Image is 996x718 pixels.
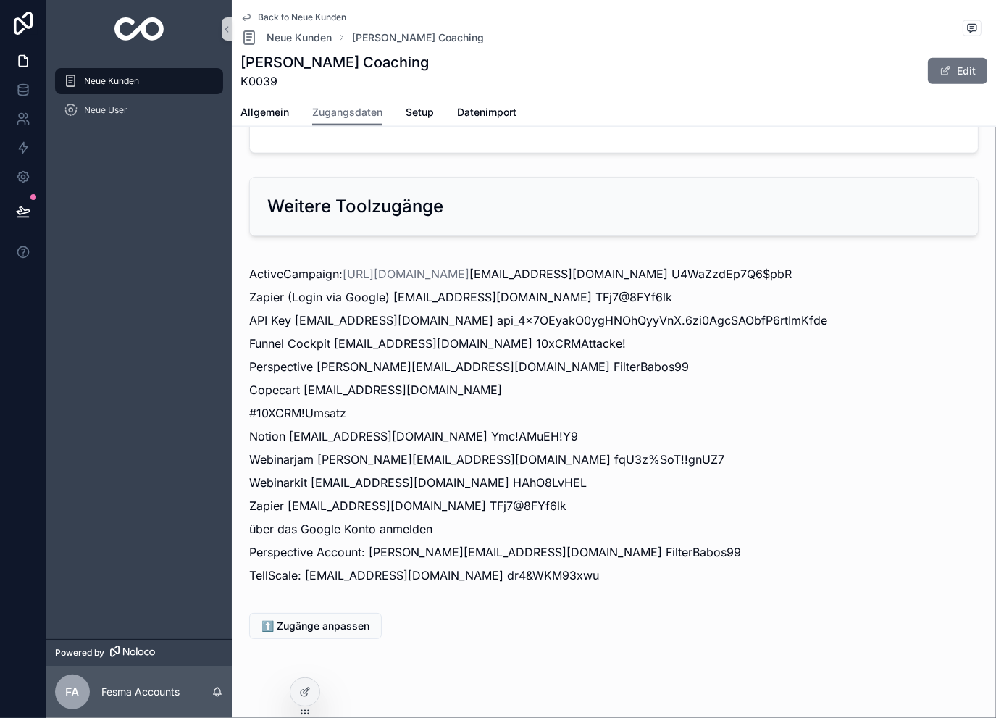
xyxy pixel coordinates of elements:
[267,195,443,218] h2: Weitere Toolzugänge
[249,335,979,352] p: Funnel Cockpit [EMAIL_ADDRESS][DOMAIN_NAME] 10xCRMAttacke!
[84,75,139,87] span: Neue Kunden
[352,30,484,45] a: [PERSON_NAME] Coaching
[46,639,232,666] a: Powered by
[406,105,434,120] span: Setup
[312,99,382,127] a: Zugangsdaten
[249,312,979,329] p: API Key [EMAIL_ADDRESS][DOMAIN_NAME] api_4x7OEyakO0ygHNOhQyyVnX.6zi0AgcSAObfP6rtImKfde
[240,12,346,23] a: Back to Neue Kunden
[249,567,979,584] p: TellScale: [EMAIL_ADDRESS][DOMAIN_NAME] dr4&WKM93xwu
[55,68,223,94] a: Neue Kunden
[457,105,516,120] span: Datenimport
[267,30,332,45] span: Neue Kunden
[66,683,80,701] span: FA
[258,12,346,23] span: Back to Neue Kunden
[249,265,979,584] div: #10XCRM!Umsatz
[343,267,469,281] a: [URL][DOMAIN_NAME]
[249,427,979,445] p: Notion [EMAIL_ADDRESS][DOMAIN_NAME] Ymc!AMuEH!Y9
[240,99,289,128] a: Allgemein
[240,29,332,46] a: Neue Kunden
[240,72,429,90] span: K0039
[928,58,987,84] button: Edit
[406,99,434,128] a: Setup
[249,288,979,306] p: Zapier (Login via Google) [EMAIL_ADDRESS][DOMAIN_NAME] TFj7@8FYf6lk
[312,105,382,120] span: Zugangsdaten
[84,104,127,116] span: Neue User
[101,685,180,699] p: Fesma Accounts
[249,381,979,398] p: Copecart [EMAIL_ADDRESS][DOMAIN_NAME]
[249,451,979,468] p: Webinarjam [PERSON_NAME][EMAIL_ADDRESS][DOMAIN_NAME] fqU3z%SoT!!gnUZ7
[249,520,979,538] p: über das Google Konto anmelden
[46,58,232,142] div: scrollable content
[249,613,382,639] button: ⬆️ Zugänge anpassen
[249,358,979,375] p: Perspective [PERSON_NAME][EMAIL_ADDRESS][DOMAIN_NAME] FilterBabos99
[240,52,429,72] h1: [PERSON_NAME] Coaching
[249,265,979,283] p: ActiveCampaign: [EMAIL_ADDRESS][DOMAIN_NAME] U4WaZzdEp7Q6$pbR
[249,543,979,561] p: Perspective Account: [PERSON_NAME][EMAIL_ADDRESS][DOMAIN_NAME] FilterBabos99
[114,17,164,41] img: App logo
[249,497,979,514] p: Zapier [EMAIL_ADDRESS][DOMAIN_NAME] TFj7@8FYf6lk
[55,647,104,659] span: Powered by
[261,619,369,633] span: ⬆️ Zugänge anpassen
[55,97,223,123] a: Neue User
[457,99,516,128] a: Datenimport
[240,105,289,120] span: Allgemein
[249,474,979,491] p: Webinarkit [EMAIL_ADDRESS][DOMAIN_NAME] HAhO8LvHEL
